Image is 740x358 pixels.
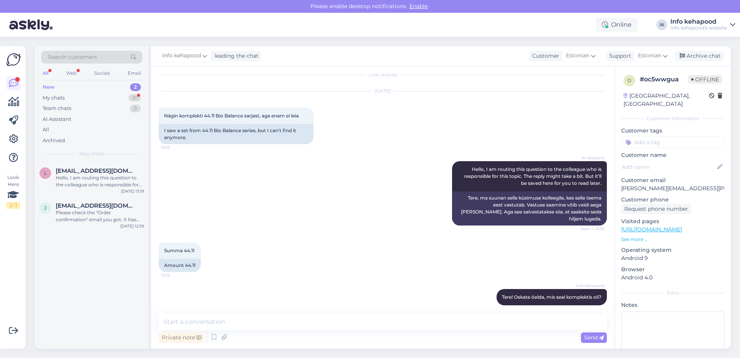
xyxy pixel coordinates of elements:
[164,248,194,253] span: Summa 44.11
[126,68,142,78] div: Email
[43,137,65,145] div: Archived
[128,94,141,102] div: 51
[56,202,136,209] span: janelilaurimae@gmail.com
[56,167,136,174] span: liina@luxador.ee
[621,236,725,243] p: See more ...
[606,52,631,60] div: Support
[576,283,605,289] span: Info kehapood
[576,155,605,161] span: AI Assistant
[627,77,631,83] span: o
[621,301,725,309] p: Notes
[596,18,638,32] div: Online
[464,166,603,186] span: Hello, I am routing this question to the colleague who is responsible for this topic. The reply m...
[56,209,144,223] div: Please check the "Order confirmation" email you got. It has your order number and a tracking link...
[529,52,559,60] div: Customer
[584,334,604,341] span: Send
[6,202,20,209] div: 2 / 3
[502,294,601,300] span: Tere! Oskate öelda, mis seal komplektis oli?
[621,226,682,233] a: [URL][DOMAIN_NAME]
[43,105,71,112] div: Team chats
[43,83,55,91] div: New
[41,68,50,78] div: All
[621,217,725,225] p: Visited pages
[48,53,97,61] span: Search customers
[638,52,661,60] span: Estonian
[576,306,605,312] span: 13:23
[43,115,71,123] div: AI Assistant
[670,25,727,31] div: Info kehapood's website
[44,170,47,176] span: l
[621,204,691,214] div: Request phone number
[164,113,299,119] span: Nägin komplekti 44.11 Bio Balance sarjast, aga enam ei leia
[120,223,144,229] div: [DATE] 12:59
[43,126,49,134] div: All
[621,151,725,159] p: Customer name
[670,19,727,25] div: Info kehapood
[675,51,724,61] div: Archive chat
[159,124,313,144] div: I saw a set from 44.11 Bio Balance series, but I can't find it anymore.
[159,88,607,95] div: [DATE]
[162,52,201,60] span: Info kehapood
[56,174,144,188] div: Hello, I am routing this question to the colleague who is responsible for this topic. The reply m...
[621,246,725,254] p: Operating system
[621,184,725,193] p: [PERSON_NAME][EMAIL_ADDRESS][PERSON_NAME][DOMAIN_NAME]
[688,75,722,84] span: Offline
[130,83,141,91] div: 2
[670,19,735,31] a: Info kehapoodInfo kehapood's website
[452,191,607,225] div: Tere, ma suunan selle küsimuse kolleegile, kes selle teema eest vastutab. Vastuse saamine võib ve...
[159,332,204,343] div: Private note
[161,145,190,150] span: 13:10
[159,71,607,78] div: Chat started
[622,163,716,171] input: Add name
[6,52,21,67] img: Askly Logo
[161,272,190,278] span: 13:14
[211,52,259,60] div: leading the chat
[159,259,201,272] div: Amount 44.11
[6,174,20,209] div: Look Here
[656,19,667,30] div: IK
[407,3,430,10] span: Enable
[79,150,104,157] span: New chats
[621,196,725,204] p: Customer phone
[65,68,78,78] div: Web
[621,274,725,282] p: Android 4.0
[621,176,725,184] p: Customer email
[621,254,725,262] p: Android 9
[43,94,65,102] div: My chats
[621,115,725,122] div: Customer information
[130,105,141,112] div: 0
[640,75,688,84] div: # oc5wwgua
[566,52,589,60] span: Estonian
[576,226,605,232] span: Seen ✓ 13:10
[621,265,725,274] p: Browser
[621,289,725,296] div: Extra
[624,92,709,108] div: [GEOGRAPHIC_DATA], [GEOGRAPHIC_DATA]
[621,127,725,135] p: Customer tags
[44,205,46,211] span: j
[121,188,144,194] div: [DATE] 13:19
[621,136,725,148] input: Add a tag
[92,68,111,78] div: Socials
